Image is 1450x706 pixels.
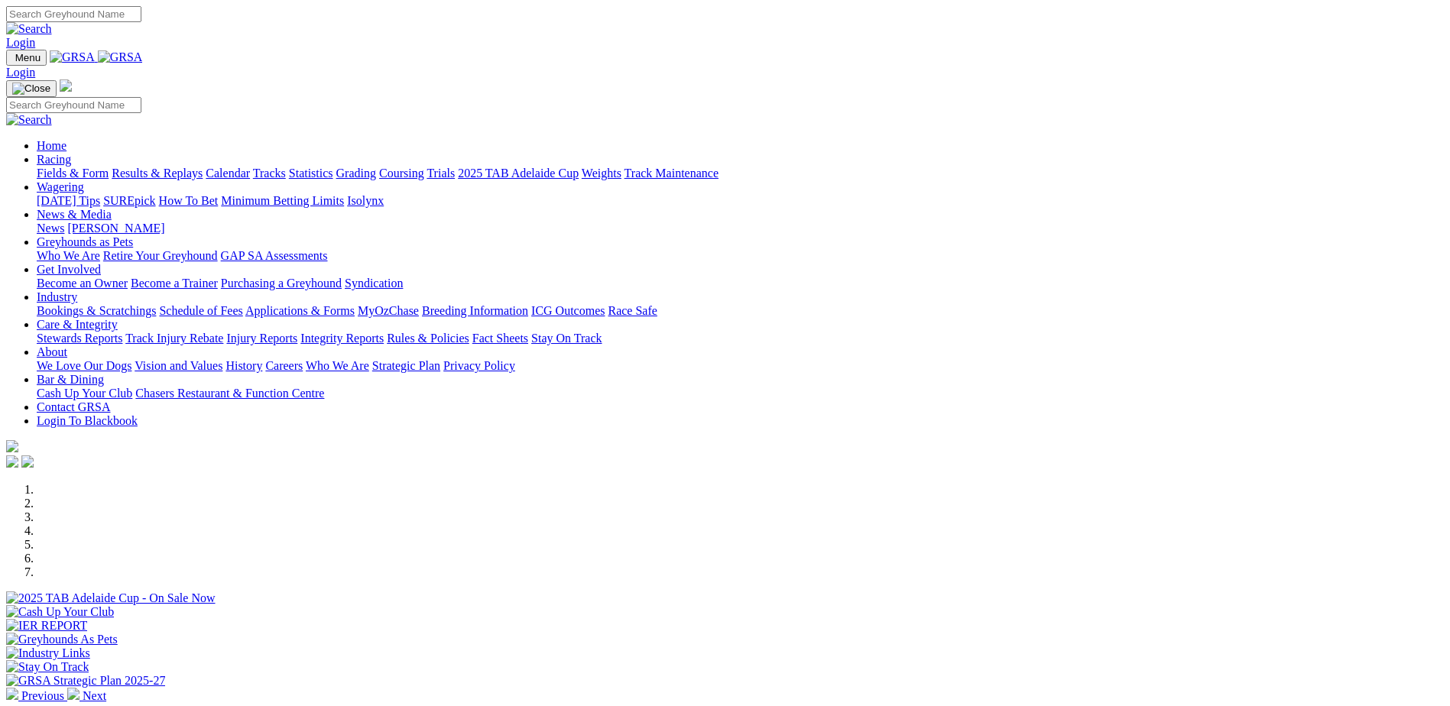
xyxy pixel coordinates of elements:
a: Schedule of Fees [159,304,242,317]
a: Careers [265,359,303,372]
a: Retire Your Greyhound [103,249,218,262]
img: Greyhounds As Pets [6,633,118,646]
a: Care & Integrity [37,318,118,331]
a: Minimum Betting Limits [221,194,344,207]
a: Grading [336,167,376,180]
a: Integrity Reports [300,332,384,345]
a: ICG Outcomes [531,304,605,317]
div: Bar & Dining [37,387,1444,400]
div: Wagering [37,194,1444,208]
a: Results & Replays [112,167,203,180]
button: Toggle navigation [6,50,47,66]
a: Stay On Track [531,332,602,345]
a: Get Involved [37,263,101,276]
a: Racing [37,153,71,166]
a: Fields & Form [37,167,109,180]
img: facebook.svg [6,455,18,468]
a: Bar & Dining [37,373,104,386]
a: Privacy Policy [443,359,515,372]
a: How To Bet [159,194,219,207]
a: Chasers Restaurant & Function Centre [135,387,324,400]
a: Trials [427,167,455,180]
img: 2025 TAB Adelaide Cup - On Sale Now [6,591,216,605]
a: Login To Blackbook [37,414,138,427]
img: Search [6,113,52,127]
a: Who We Are [306,359,369,372]
img: chevron-right-pager-white.svg [67,688,79,700]
div: Get Involved [37,277,1444,290]
img: IER REPORT [6,619,87,633]
span: Next [83,689,106,702]
img: logo-grsa-white.png [60,79,72,92]
a: Applications & Forms [245,304,355,317]
a: Login [6,66,35,79]
a: Fact Sheets [472,332,528,345]
a: History [225,359,262,372]
a: Race Safe [608,304,657,317]
a: Strategic Plan [372,359,440,372]
img: Industry Links [6,646,90,660]
a: Calendar [206,167,250,180]
a: Login [6,36,35,49]
a: News & Media [37,208,112,221]
a: Previous [6,689,67,702]
a: We Love Our Dogs [37,359,131,372]
img: logo-grsa-white.png [6,440,18,452]
div: Industry [37,304,1444,318]
a: Injury Reports [226,332,297,345]
img: Stay On Track [6,660,89,674]
a: Track Injury Rebate [125,332,223,345]
a: [DATE] Tips [37,194,100,207]
a: Become an Owner [37,277,128,290]
a: Rules & Policies [387,332,469,345]
a: Cash Up Your Club [37,387,132,400]
a: Stewards Reports [37,332,122,345]
div: Greyhounds as Pets [37,249,1444,263]
a: SUREpick [103,194,155,207]
a: Statistics [289,167,333,180]
a: Greyhounds as Pets [37,235,133,248]
a: News [37,222,64,235]
img: Cash Up Your Club [6,605,114,619]
a: Vision and Values [135,359,222,372]
a: Purchasing a Greyhound [221,277,342,290]
span: Menu [15,52,41,63]
a: Bookings & Scratchings [37,304,156,317]
div: News & Media [37,222,1444,235]
span: Previous [21,689,64,702]
a: Become a Trainer [131,277,218,290]
a: [PERSON_NAME] [67,222,164,235]
a: Track Maintenance [624,167,719,180]
a: About [37,345,67,358]
img: chevron-left-pager-white.svg [6,688,18,700]
a: Wagering [37,180,84,193]
a: Syndication [345,277,403,290]
a: Next [67,689,106,702]
a: 2025 TAB Adelaide Cup [458,167,579,180]
a: Weights [582,167,621,180]
img: GRSA [50,50,95,64]
img: GRSA Strategic Plan 2025-27 [6,674,165,688]
input: Search [6,97,141,113]
img: Search [6,22,52,36]
input: Search [6,6,141,22]
button: Toggle navigation [6,80,57,97]
img: GRSA [98,50,143,64]
img: twitter.svg [21,455,34,468]
a: Contact GRSA [37,400,110,413]
div: Racing [37,167,1444,180]
a: GAP SA Assessments [221,249,328,262]
a: Isolynx [347,194,384,207]
img: Close [12,83,50,95]
div: Care & Integrity [37,332,1444,345]
a: Who We Are [37,249,100,262]
a: Industry [37,290,77,303]
a: Breeding Information [422,304,528,317]
a: Tracks [253,167,286,180]
a: Home [37,139,66,152]
a: MyOzChase [358,304,419,317]
div: About [37,359,1444,373]
a: Coursing [379,167,424,180]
